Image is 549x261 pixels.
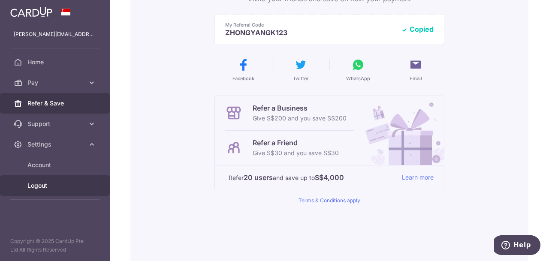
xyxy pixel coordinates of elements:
p: Give S$30 and you save S$30 [253,148,339,158]
img: CardUp [10,7,52,17]
p: Refer a Friend [253,138,339,148]
img: Refer [357,96,444,165]
a: Learn more [402,172,434,183]
p: [PERSON_NAME][EMAIL_ADDRESS][DOMAIN_NAME] [14,30,96,39]
p: Give S$200 and you save S$200 [253,113,347,123]
p: Refer and save up to [229,172,395,183]
iframe: Opens a widget where you can find more information [494,235,540,257]
p: Refer a Business [253,103,347,113]
strong: 20 users [244,172,273,183]
p: My Referral Code [225,21,394,28]
span: Account [27,161,84,169]
span: Help [19,6,37,14]
span: Refer & Save [27,99,84,108]
button: Copied [401,25,434,33]
button: WhatsApp [333,58,383,82]
span: Facebook [232,75,254,82]
span: Email [410,75,422,82]
strong: S$4,000 [315,172,344,183]
span: Home [27,58,84,66]
a: Terms & Conditions apply [299,197,360,204]
span: Settings [27,140,84,149]
span: Twitter [293,75,308,82]
span: Logout [27,181,84,190]
span: WhatsApp [346,75,370,82]
button: Facebook [218,58,268,82]
span: Support [27,120,84,128]
button: Email [390,58,441,82]
p: ZHONGYANGK123 [225,28,394,37]
button: Twitter [275,58,326,82]
span: Pay [27,78,84,87]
